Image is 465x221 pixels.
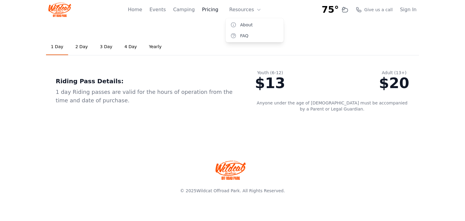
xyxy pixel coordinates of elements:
[202,6,218,13] a: Pricing
[379,70,409,76] div: Adult (13+)
[255,100,409,112] p: Anyone under the age of [DEMOGRAPHIC_DATA] must be accompanied by a Parent or Legal Guardian.
[48,2,71,17] img: Wildcat Logo
[196,188,240,193] a: Wildcat Offroad Park
[356,7,393,13] a: Give us a call
[144,39,167,55] a: Yearly
[128,6,142,13] a: Home
[56,77,236,85] div: Riding Pass Details:
[400,6,417,13] a: Sign In
[255,76,285,90] div: $13
[46,39,68,55] a: 1 Day
[150,6,166,13] a: Events
[216,160,246,180] img: Wildcat Offroad park
[120,39,142,55] a: 4 Day
[226,30,284,41] a: FAQ
[180,188,285,193] span: © 2025 . All Rights Reserved.
[322,4,339,15] span: 75°
[56,88,236,105] div: 1 day Riding passes are valid for the hours of operation from the time and date of purchase.
[95,39,117,55] a: 3 Day
[255,70,285,76] div: Youth (6-12)
[71,39,93,55] a: 2 Day
[364,7,393,13] span: Give us a call
[173,6,195,13] a: Camping
[226,4,265,16] button: Resources
[379,76,409,90] div: $20
[226,19,284,30] a: About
